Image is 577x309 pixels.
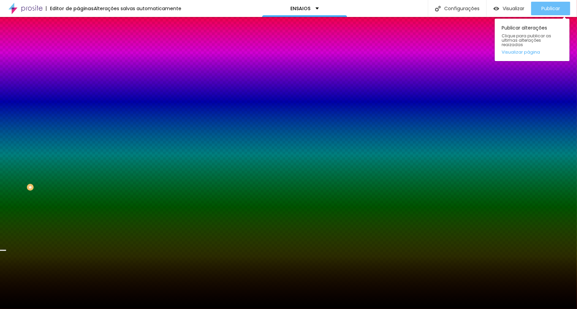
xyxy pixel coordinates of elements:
span: Clique para publicar as ultimas alterações reaizadas [502,34,563,47]
div: Editor de páginas [46,6,94,11]
span: Visualizar [503,6,524,11]
img: Icone [435,6,441,12]
button: Visualizar [487,2,531,15]
a: Visualizar página [502,50,563,54]
div: Alterações salvas automaticamente [94,6,181,11]
span: Publicar [541,6,560,11]
p: ENSAIOS [290,6,310,11]
div: Publicar alterações [495,19,570,61]
button: Publicar [531,2,570,15]
img: view-1.svg [493,6,499,12]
